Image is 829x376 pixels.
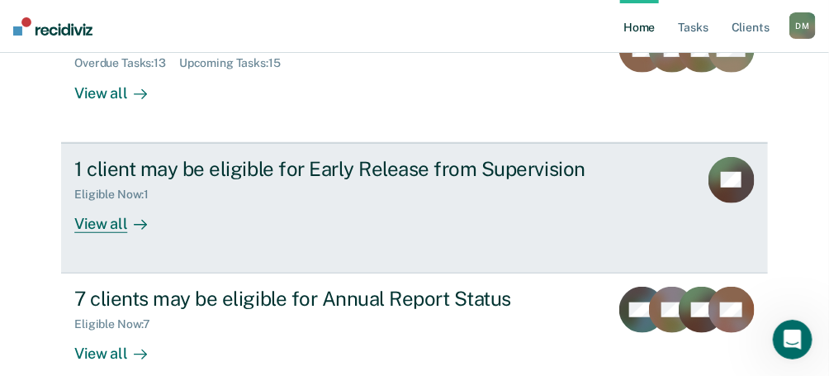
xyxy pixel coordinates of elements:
div: 1 client may be eligible for Early Release from Supervision [74,157,654,181]
div: Eligible Now : 7 [74,317,163,331]
div: View all [74,331,167,364]
div: Overdue Tasks : 13 [74,56,179,70]
a: 19 clients have tasks with overdue or upcoming due datesOverdue Tasks:13Upcoming Tasks:15View all [61,13,768,143]
iframe: Intercom live chat [773,320,812,359]
div: 7 clients may be eligible for Annual Report Status [74,287,596,311]
a: 1 client may be eligible for Early Release from SupervisionEligible Now:1View all [61,143,768,274]
div: View all [74,201,167,233]
div: Eligible Now : 1 [74,188,162,202]
div: View all [74,70,167,102]
div: Upcoming Tasks : 15 [179,56,294,70]
img: Recidiviz [13,17,92,36]
div: D M [789,12,816,39]
button: DM [789,12,816,39]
